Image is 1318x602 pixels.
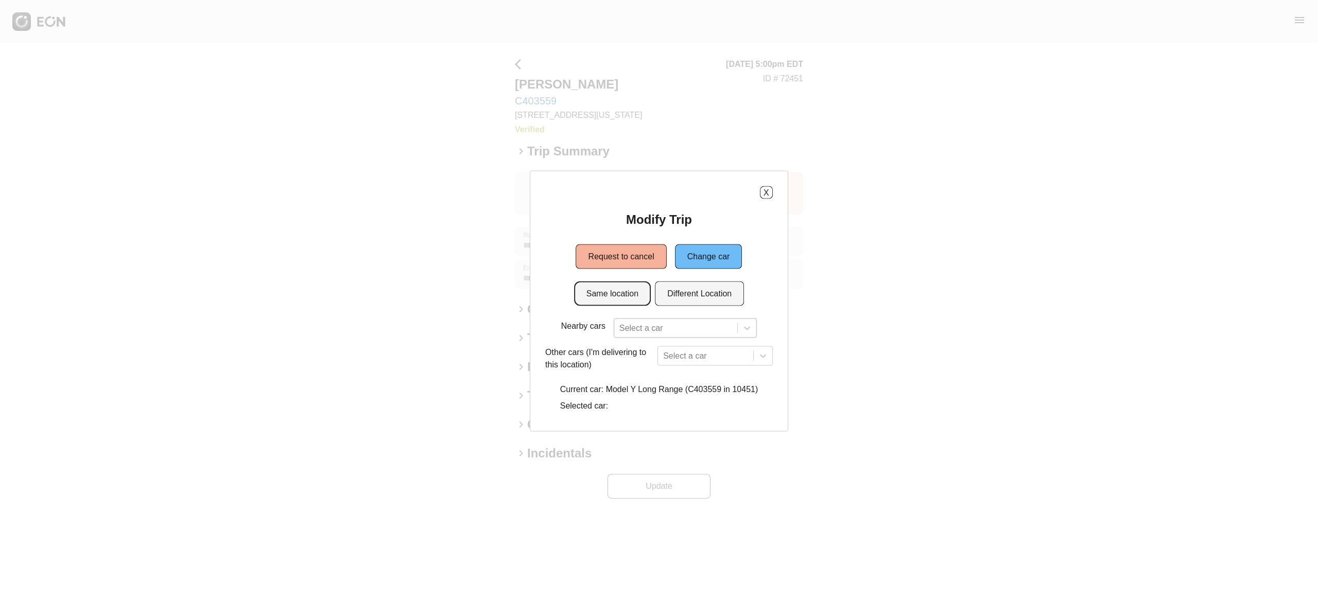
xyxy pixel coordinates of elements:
[626,211,692,228] h2: Modify Trip
[576,244,667,269] button: Request to cancel
[560,400,758,412] p: Selected car:
[760,186,773,199] button: X
[545,346,653,371] p: Other cars (I'm delivering to this location)
[560,383,758,396] p: Current car: Model Y Long Range (C403559 in 10451)
[574,281,651,306] button: Same location
[561,320,605,332] p: Nearby cars
[675,244,742,269] button: Change car
[655,281,744,306] button: Different Location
